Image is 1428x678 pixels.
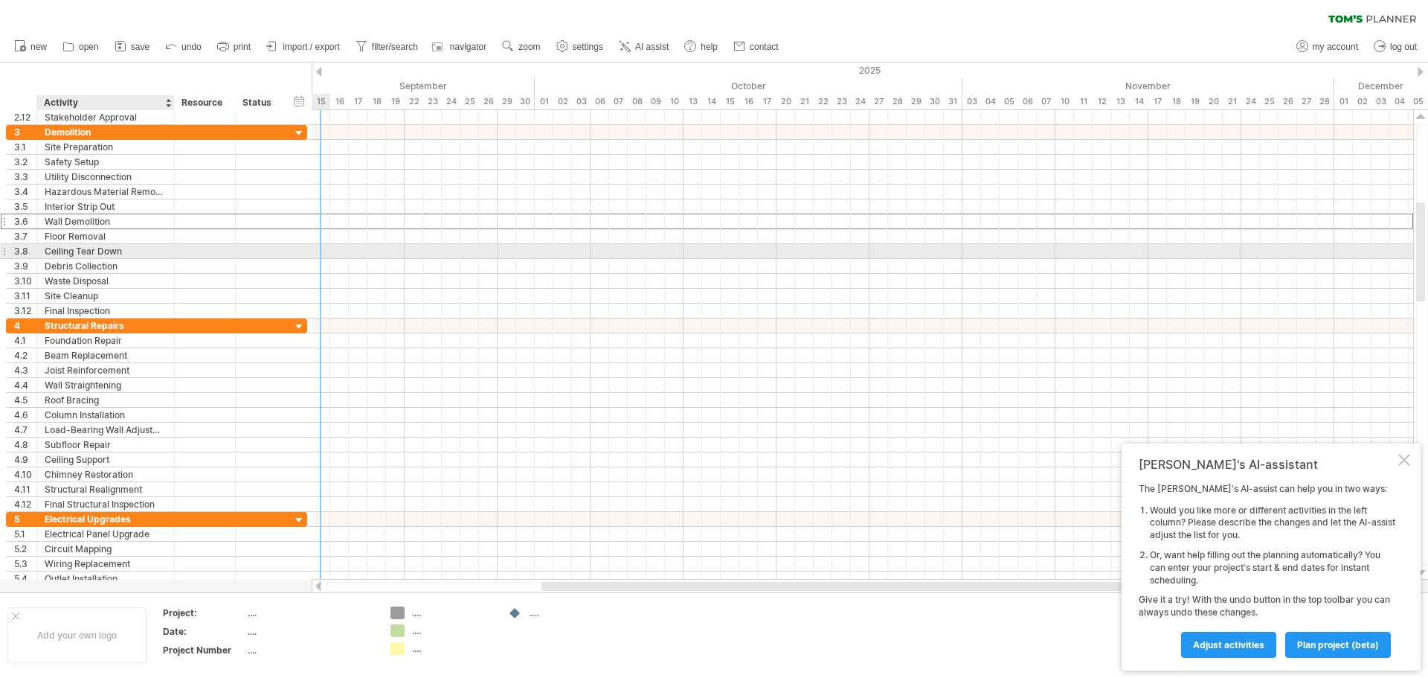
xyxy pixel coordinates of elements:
div: Ceiling Support [45,452,167,467]
div: Thursday, 4 December 2025 [1390,94,1409,109]
div: 4.1 [14,333,36,348]
div: Thursday, 2 October 2025 [553,94,572,109]
li: Or, want help filling out the planning automatically? You can enter your project's start & end da... [1150,549,1395,586]
div: 4 [14,319,36,333]
div: Tuesday, 2 December 2025 [1353,94,1371,109]
div: Electrical Upgrades [45,512,167,526]
div: Thursday, 6 November 2025 [1018,94,1037,109]
div: Subfloor Repair [45,438,167,452]
div: Floor Removal [45,229,167,243]
div: Wednesday, 29 October 2025 [907,94,925,109]
div: 3.3 [14,170,36,184]
div: Friday, 19 September 2025 [386,94,405,109]
div: Circuit Mapping [45,542,167,556]
div: 3.6 [14,214,36,228]
div: 4.5 [14,393,36,407]
div: Roof Bracing [45,393,167,407]
div: Resource [181,95,227,110]
div: Debris Collection [45,259,167,273]
div: Friday, 17 October 2025 [758,94,776,109]
div: Monday, 3 November 2025 [962,94,981,109]
div: Friday, 24 October 2025 [851,94,869,109]
div: Tuesday, 28 October 2025 [888,94,907,109]
div: Beam Replacement [45,348,167,362]
div: Wednesday, 5 November 2025 [1000,94,1018,109]
a: zoom [498,37,544,57]
div: Monday, 22 September 2025 [405,94,423,109]
span: contact [750,42,779,52]
div: Thursday, 16 October 2025 [739,94,758,109]
span: filter/search [372,42,418,52]
div: .... [530,607,611,619]
div: Tuesday, 21 October 2025 [795,94,814,109]
div: .... [412,607,493,619]
div: 3.9 [14,259,36,273]
div: Safety Setup [45,155,167,169]
div: 4.12 [14,497,36,511]
div: Friday, 14 November 2025 [1130,94,1148,109]
span: log out [1390,42,1417,52]
span: plan project (beta) [1297,639,1379,650]
div: Tuesday, 14 October 2025 [702,94,721,109]
span: open [79,42,99,52]
div: Thursday, 23 October 2025 [832,94,851,109]
div: Monday, 6 October 2025 [591,94,609,109]
a: contact [730,37,783,57]
div: Thursday, 9 October 2025 [646,94,665,109]
div: 4.11 [14,482,36,496]
div: October 2025 [535,78,962,94]
a: undo [161,37,206,57]
a: settings [553,37,608,57]
div: Tuesday, 7 October 2025 [609,94,628,109]
div: Site Preparation [45,140,167,154]
div: Wednesday, 22 October 2025 [814,94,832,109]
div: Project: [163,607,245,619]
div: Wednesday, 8 October 2025 [628,94,646,109]
div: Final Structural Inspection [45,497,167,511]
div: 2.12 [14,110,36,124]
div: Tuesday, 30 September 2025 [516,94,535,109]
a: log out [1370,37,1421,57]
a: plan project (beta) [1285,632,1391,658]
a: import / export [263,37,344,57]
div: Monday, 27 October 2025 [869,94,888,109]
a: AI assist [615,37,673,57]
div: 3.11 [14,289,36,303]
div: 3.8 [14,244,36,258]
a: open [59,37,103,57]
div: Thursday, 20 November 2025 [1204,94,1223,109]
span: help [701,42,718,52]
div: Wall Straightening [45,378,167,392]
div: Wednesday, 12 November 2025 [1093,94,1111,109]
div: Interior Strip Out [45,199,167,214]
div: Thursday, 27 November 2025 [1297,94,1316,109]
div: Wall Demolition [45,214,167,228]
div: 4.3 [14,363,36,377]
a: Adjust activities [1181,632,1276,658]
div: Ceiling Tear Down [45,244,167,258]
div: Tuesday, 11 November 2025 [1074,94,1093,109]
div: .... [248,607,373,619]
div: Final Inspection [45,304,167,318]
div: .... [248,625,373,638]
div: 4.9 [14,452,36,467]
div: Monday, 17 November 2025 [1148,94,1167,109]
span: save [131,42,149,52]
div: Wednesday, 1 October 2025 [535,94,553,109]
div: Column Installation [45,408,167,422]
div: Joist Reinforcement [45,363,167,377]
div: Monday, 20 October 2025 [776,94,795,109]
div: Load-Bearing Wall Adjustment [45,423,167,437]
div: Friday, 31 October 2025 [944,94,962,109]
li: Would you like more or different activities in the left column? Please describe the changes and l... [1150,505,1395,542]
span: navigator [450,42,486,52]
div: 3.12 [14,304,36,318]
a: help [681,37,722,57]
div: Wednesday, 26 November 2025 [1279,94,1297,109]
div: 5 [14,512,36,526]
div: The [PERSON_NAME]'s AI-assist can help you in two ways: Give it a try! With the undo button in th... [1139,483,1395,657]
div: 3.7 [14,229,36,243]
div: 3.1 [14,140,36,154]
div: Wednesday, 24 September 2025 [442,94,460,109]
a: my account [1293,37,1363,57]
